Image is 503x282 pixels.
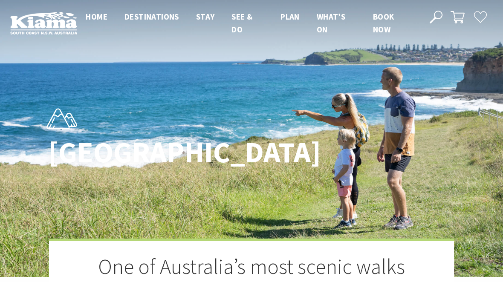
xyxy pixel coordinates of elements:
[86,12,107,22] span: Home
[77,10,419,36] nav: Main Menu
[48,136,289,168] h1: [GEOGRAPHIC_DATA]
[10,12,77,35] img: Kiama Logo
[124,12,179,22] span: Destinations
[196,12,215,22] span: Stay
[231,12,252,35] span: See & Do
[373,12,394,35] span: Book now
[317,12,345,35] span: What’s On
[280,12,300,22] span: Plan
